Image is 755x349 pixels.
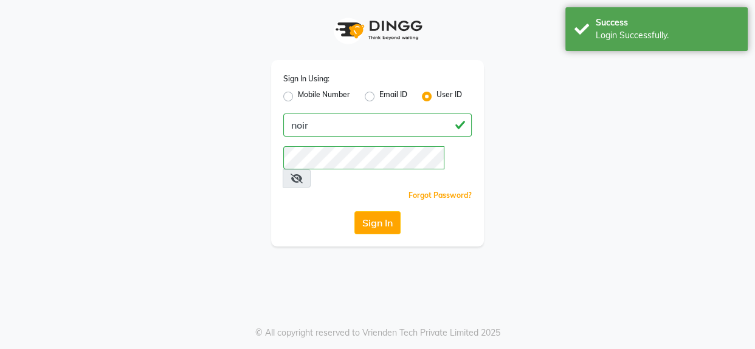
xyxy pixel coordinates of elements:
[409,191,472,200] a: Forgot Password?
[283,73,329,84] label: Sign In Using:
[298,89,350,104] label: Mobile Number
[329,12,426,48] img: logo1.svg
[596,16,739,29] div: Success
[596,29,739,42] div: Login Successfully.
[283,146,444,169] input: Username
[379,89,407,104] label: Email ID
[436,89,462,104] label: User ID
[283,114,472,137] input: Username
[354,211,401,234] button: Sign In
